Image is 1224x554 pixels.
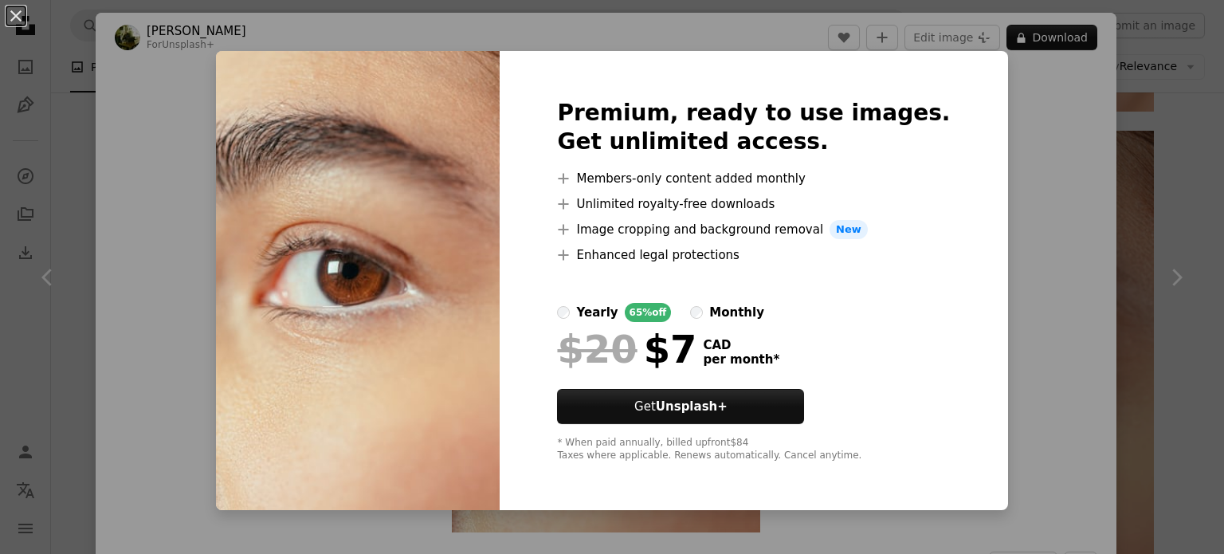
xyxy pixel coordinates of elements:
h2: Premium, ready to use images. Get unlimited access. [557,99,950,156]
div: monthly [709,303,764,322]
div: * When paid annually, billed upfront $84 Taxes where applicable. Renews automatically. Cancel any... [557,437,950,462]
li: Image cropping and background removal [557,220,950,239]
strong: Unsplash+ [656,399,728,414]
img: premium_photo-1671656333570-92409d0e58a5 [216,51,500,510]
input: monthly [690,306,703,319]
div: $7 [557,328,696,370]
span: New [830,220,868,239]
li: Members-only content added monthly [557,169,950,188]
li: Unlimited royalty-free downloads [557,194,950,214]
button: GetUnsplash+ [557,389,804,424]
span: per month * [703,352,779,367]
div: yearly [576,303,618,322]
input: yearly65%off [557,306,570,319]
li: Enhanced legal protections [557,246,950,265]
span: $20 [557,328,637,370]
div: 65% off [625,303,672,322]
span: CAD [703,338,779,352]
